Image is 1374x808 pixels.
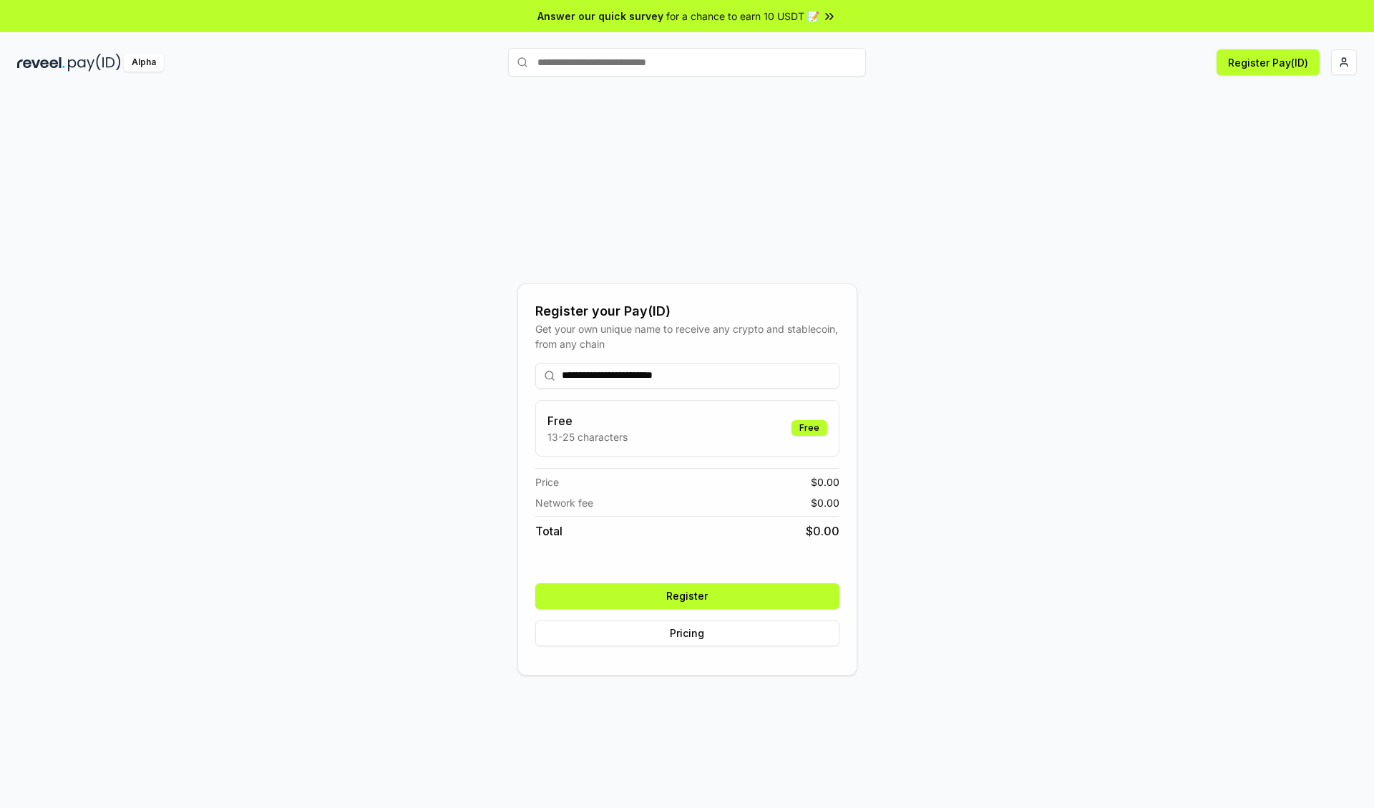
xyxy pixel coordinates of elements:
[811,474,839,490] span: $ 0.00
[806,522,839,540] span: $ 0.00
[547,412,628,429] h3: Free
[535,620,839,646] button: Pricing
[17,54,65,72] img: reveel_dark
[537,9,663,24] span: Answer our quick survey
[124,54,164,72] div: Alpha
[1217,49,1320,75] button: Register Pay(ID)
[666,9,819,24] span: for a chance to earn 10 USDT 📝
[535,474,559,490] span: Price
[535,495,593,510] span: Network fee
[535,522,562,540] span: Total
[811,495,839,510] span: $ 0.00
[535,321,839,351] div: Get your own unique name to receive any crypto and stablecoin, from any chain
[68,54,121,72] img: pay_id
[535,583,839,609] button: Register
[791,420,827,436] div: Free
[535,301,839,321] div: Register your Pay(ID)
[547,429,628,444] p: 13-25 characters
